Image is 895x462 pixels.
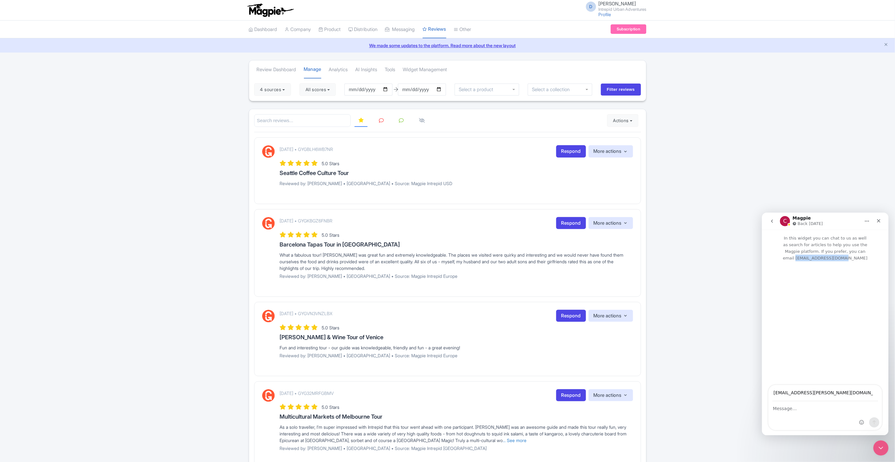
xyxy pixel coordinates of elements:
a: Messaging [385,21,415,38]
small: Intrepid Urban Adventures [599,7,646,11]
img: GetYourGuide Logo [262,145,275,158]
span: 5.0 Stars [322,404,340,410]
iframe: Intercom live chat [762,213,889,435]
button: More actions [589,145,633,158]
div: As a solo traveller, I’m super impressed with Intrepid that this tour went ahead with one partici... [280,424,633,444]
a: Profile [599,12,611,17]
a: Review Dashboard [257,61,296,78]
button: Actions [607,114,639,127]
a: Subscription [611,24,646,34]
h3: Multicultural Markets of Melbourne Tour [280,414,633,420]
p: Reviewed by: [PERSON_NAME] • [GEOGRAPHIC_DATA] • Source: Magpie Intrepid [GEOGRAPHIC_DATA] [280,445,633,452]
button: More actions [589,217,633,229]
button: Close announcement [884,41,889,49]
h3: Barcelona Tapas Tour in [GEOGRAPHIC_DATA] [280,241,633,248]
input: Select a product [459,87,497,92]
p: Reviewed by: [PERSON_NAME] • [GEOGRAPHIC_DATA] • Source: Magpie Intrepid Europe [280,352,633,359]
a: Company [285,21,311,38]
h3: Seattle Coffee Culture Tour [280,170,633,176]
p: Reviewed by: [PERSON_NAME] • [GEOGRAPHIC_DATA] • Source: Magpie Intrepid Europe [280,273,633,279]
button: More actions [589,389,633,402]
a: Reviews [423,21,446,39]
input: Filter reviews [601,84,641,96]
a: Widget Management [403,61,447,78]
img: GetYourGuide Logo [262,389,275,402]
span: 5.0 Stars [322,161,340,166]
span: D [586,2,596,12]
a: Respond [556,217,586,229]
a: Tools [385,61,395,78]
a: Distribution [349,21,378,38]
h3: [PERSON_NAME] & Wine Tour of Venice [280,334,633,340]
span: 5.0 Stars [322,325,340,330]
a: We made some updates to the platform. Read more about the new layout [4,42,891,49]
a: D [PERSON_NAME] Intrepid Urban Adventures [582,1,646,11]
div: Fun and interesting tour - our guide was knowledgeable, friendly and fun - a great evening! [280,344,633,351]
iframe: Intercom live chat [873,440,889,456]
a: ... See more [503,438,527,443]
a: Respond [556,310,586,322]
img: GetYourGuide Logo [262,217,275,230]
a: Dashboard [249,21,277,38]
div: What a fabulous tour! [PERSON_NAME] was great fun and extremely knowledgeable. The places we visi... [280,252,633,272]
a: AI Insights [356,61,377,78]
button: 4 sources [254,83,291,96]
span: [PERSON_NAME] [599,1,636,7]
span: 5.0 Stars [322,232,340,238]
a: Respond [556,145,586,158]
p: [DATE] • GYGBLH6WB7NR [280,146,333,153]
p: Reviewed by: [PERSON_NAME] • [GEOGRAPHIC_DATA] • Source: Magpie Intrepid USD [280,180,633,187]
a: Product [319,21,341,38]
button: All scores [299,83,336,96]
p: [DATE] • GYG32MRFGBMV [280,390,334,396]
input: Search reviews... [254,114,351,127]
img: logo-ab69f6fb50320c5b225c76a69d11143b.png [246,3,295,17]
button: More actions [589,310,633,322]
a: Respond [556,389,586,402]
a: Analytics [329,61,348,78]
a: Manage [304,61,321,79]
p: [DATE] • GYGVN3VNZLBX [280,310,333,317]
p: [DATE] • GYGKBGZ6FNBR [280,217,333,224]
input: Select a collection [532,87,574,92]
a: Other [454,21,471,38]
img: GetYourGuide Logo [262,310,275,322]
